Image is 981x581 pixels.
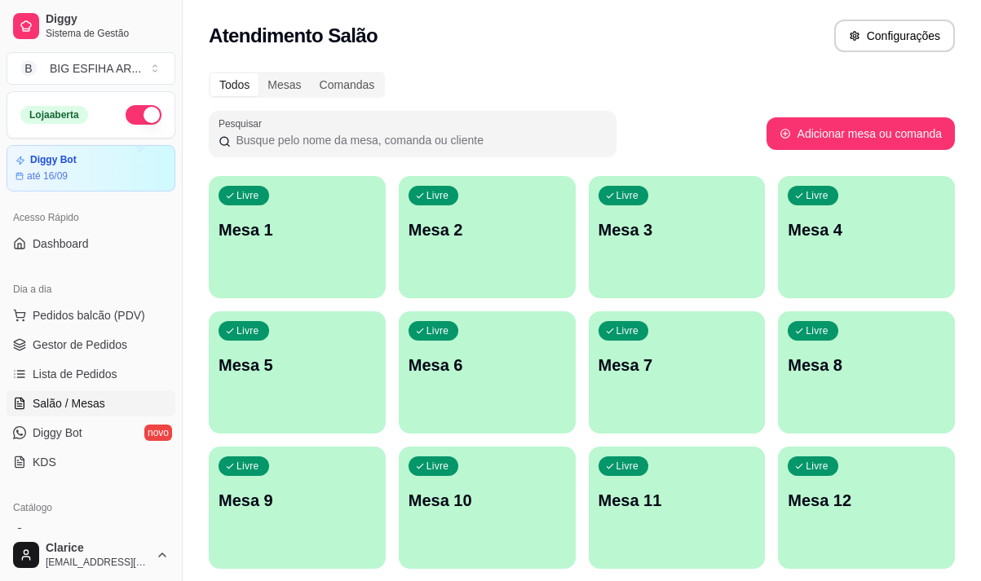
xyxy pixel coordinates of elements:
[259,73,310,96] div: Mesas
[20,106,88,124] div: Loja aberta
[599,218,756,241] p: Mesa 3
[409,218,566,241] p: Mesa 2
[236,189,259,202] p: Livre
[834,20,955,52] button: Configurações
[7,302,175,328] button: Pedidos balcão (PDV)
[236,460,259,473] p: Livre
[409,489,566,512] p: Mesa 10
[219,218,376,241] p: Mesa 1
[788,489,945,512] p: Mesa 12
[33,307,145,324] span: Pedidos balcão (PDV)
[209,23,378,49] h2: Atendimento Salão
[7,332,175,358] a: Gestor de Pedidos
[589,176,766,298] button: LivreMesa 3
[7,535,175,574] button: Clarice[EMAIL_ADDRESS][DOMAIN_NAME]
[46,541,149,556] span: Clarice
[7,231,175,257] a: Dashboard
[7,420,175,446] a: Diggy Botnovo
[7,449,175,475] a: KDS
[311,73,384,96] div: Comandas
[219,117,267,130] label: Pesquisar
[616,460,639,473] p: Livre
[209,447,386,569] button: LivreMesa 9
[599,489,756,512] p: Mesa 11
[788,218,945,241] p: Mesa 4
[20,60,37,77] span: B
[7,145,175,191] a: Diggy Botaté 16/09
[806,189,829,202] p: Livre
[236,324,259,337] p: Livre
[426,189,449,202] p: Livre
[209,311,386,434] button: LivreMesa 5
[616,189,639,202] p: Livre
[7,390,175,416] a: Salão / Mesas
[589,311,766,434] button: LivreMesa 7
[126,105,161,125] button: Alterar Status
[599,354,756,376] p: Mesa 7
[210,73,259,96] div: Todos
[219,354,376,376] p: Mesa 5
[27,169,68,183] article: até 16/09
[7,495,175,521] div: Catálogo
[7,52,175,85] button: Select a team
[219,489,376,512] p: Mesa 9
[7,521,175,547] a: Produtos
[46,556,149,569] span: [EMAIL_ADDRESS][DOMAIN_NAME]
[426,324,449,337] p: Livre
[806,324,829,337] p: Livre
[33,454,56,470] span: KDS
[30,154,77,166] article: Diggy Bot
[33,526,78,542] span: Produtos
[778,311,955,434] button: LivreMesa 8
[399,447,576,569] button: LivreMesa 10
[7,205,175,231] div: Acesso Rápido
[33,337,127,353] span: Gestor de Pedidos
[778,447,955,569] button: LivreMesa 12
[409,354,566,376] p: Mesa 6
[50,60,141,77] div: BIG ESFIHA AR ...
[788,354,945,376] p: Mesa 8
[399,176,576,298] button: LivreMesa 2
[46,12,169,27] span: Diggy
[33,395,105,412] span: Salão / Mesas
[616,324,639,337] p: Livre
[33,366,117,382] span: Lista de Pedidos
[33,235,89,252] span: Dashboard
[589,447,766,569] button: LivreMesa 11
[231,132,607,148] input: Pesquisar
[7,276,175,302] div: Dia a dia
[778,176,955,298] button: LivreMesa 4
[209,176,386,298] button: LivreMesa 1
[46,27,169,40] span: Sistema de Gestão
[7,7,175,46] a: DiggySistema de Gestão
[399,311,576,434] button: LivreMesa 6
[7,361,175,387] a: Lista de Pedidos
[426,460,449,473] p: Livre
[806,460,829,473] p: Livre
[33,425,82,441] span: Diggy Bot
[767,117,955,150] button: Adicionar mesa ou comanda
